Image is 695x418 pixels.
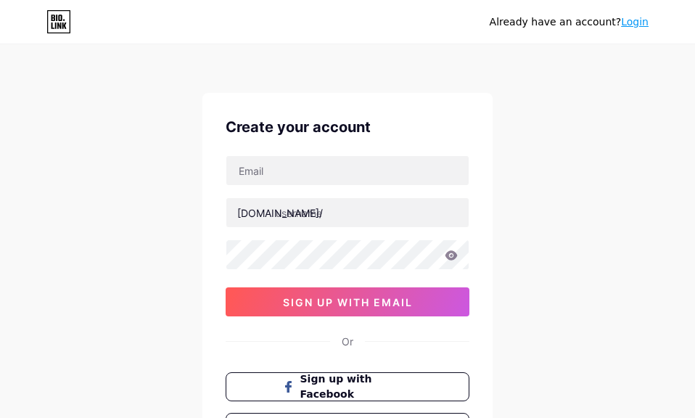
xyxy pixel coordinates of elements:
[226,116,469,138] div: Create your account
[283,296,413,308] span: sign up with email
[226,198,469,227] input: username
[226,287,469,316] button: sign up with email
[226,372,469,401] button: Sign up with Facebook
[342,334,353,349] div: Or
[226,156,469,185] input: Email
[621,16,649,28] a: Login
[300,372,413,402] span: Sign up with Facebook
[490,15,649,30] div: Already have an account?
[237,205,323,221] div: [DOMAIN_NAME]/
